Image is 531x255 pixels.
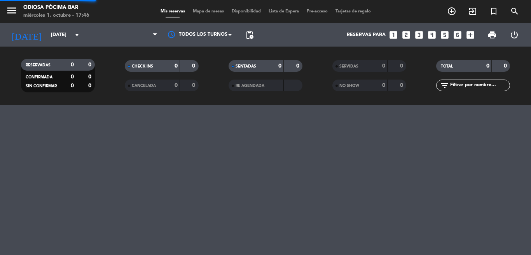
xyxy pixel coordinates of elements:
strong: 0 [71,83,74,88]
i: looks_3 [414,30,424,40]
span: Pre-acceso [303,9,332,14]
strong: 0 [71,74,74,80]
i: turned_in_not [489,7,498,16]
span: SIN CONFIRMAR [26,84,57,88]
span: Lista de Espera [265,9,303,14]
div: LOG OUT [503,23,525,47]
i: add_circle_outline [447,7,456,16]
div: Odiosa Pócima Bar [23,4,89,12]
strong: 0 [192,63,197,69]
strong: 0 [71,62,74,68]
span: Mapa de mesas [189,9,228,14]
span: RE AGENDADA [236,84,264,88]
span: TOTAL [441,64,453,68]
div: miércoles 1. octubre - 17:46 [23,12,89,19]
span: Reservas para [347,32,386,38]
i: search [510,7,519,16]
span: SENTADAS [236,64,256,68]
strong: 0 [192,83,197,88]
span: NO SHOW [339,84,359,88]
i: arrow_drop_down [72,30,82,40]
span: CHECK INS [132,64,153,68]
i: looks_5 [440,30,450,40]
i: looks_4 [427,30,437,40]
strong: 0 [88,74,93,80]
input: Filtrar por nombre... [449,81,510,90]
i: menu [6,5,17,16]
i: power_settings_new [510,30,519,40]
strong: 0 [175,63,178,69]
span: CANCELADA [132,84,156,88]
strong: 0 [88,83,93,88]
strong: 0 [382,63,385,69]
strong: 0 [278,63,281,69]
span: pending_actions [245,30,254,40]
span: Disponibilidad [228,9,265,14]
span: Tarjetas de regalo [332,9,375,14]
span: CONFIRMADA [26,75,52,79]
i: looks_6 [452,30,463,40]
strong: 0 [400,63,405,69]
i: exit_to_app [468,7,477,16]
i: [DATE] [6,26,47,43]
strong: 0 [382,83,385,88]
strong: 0 [504,63,508,69]
strong: 0 [486,63,489,69]
strong: 0 [175,83,178,88]
strong: 0 [296,63,301,69]
span: Mis reservas [157,9,189,14]
strong: 0 [400,83,405,88]
span: print [487,30,497,40]
i: filter_list [440,81,449,90]
i: looks_one [388,30,398,40]
span: SERVIDAS [339,64,358,68]
span: RESERVADAS [26,63,51,67]
strong: 0 [88,62,93,68]
i: looks_two [401,30,411,40]
button: menu [6,5,17,19]
i: add_box [465,30,475,40]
